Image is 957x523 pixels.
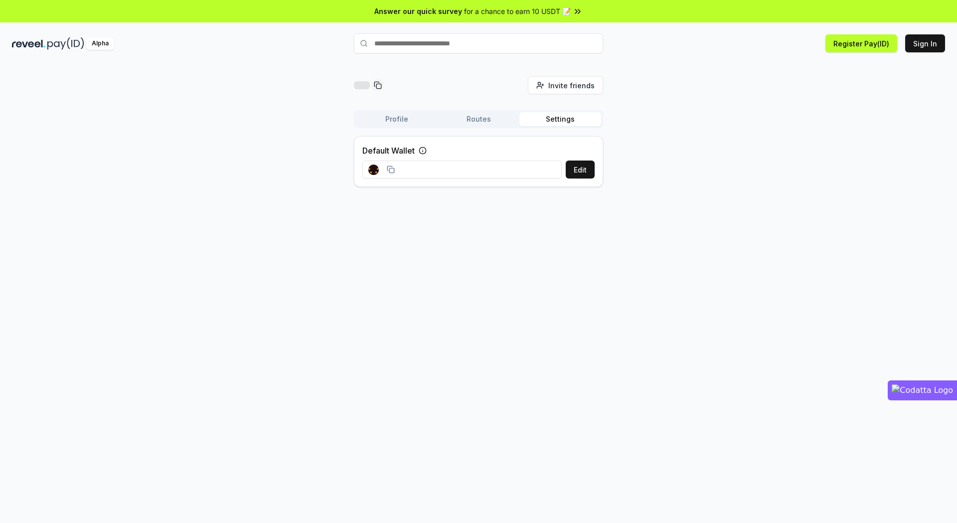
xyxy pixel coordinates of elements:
button: Profile [356,112,438,126]
img: pay_id [47,37,84,50]
button: Sign In [905,34,945,52]
button: Edit [566,161,595,178]
span: for a chance to earn 10 USDT 📝 [464,6,571,16]
div: Alpha [86,37,114,50]
label: Default Wallet [362,145,415,157]
span: Invite friends [548,80,595,91]
button: Invite friends [528,76,603,94]
span: Answer our quick survey [374,6,462,16]
button: Routes [438,112,519,126]
button: Settings [519,112,601,126]
img: reveel_dark [12,37,45,50]
button: Register Pay(ID) [825,34,897,52]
